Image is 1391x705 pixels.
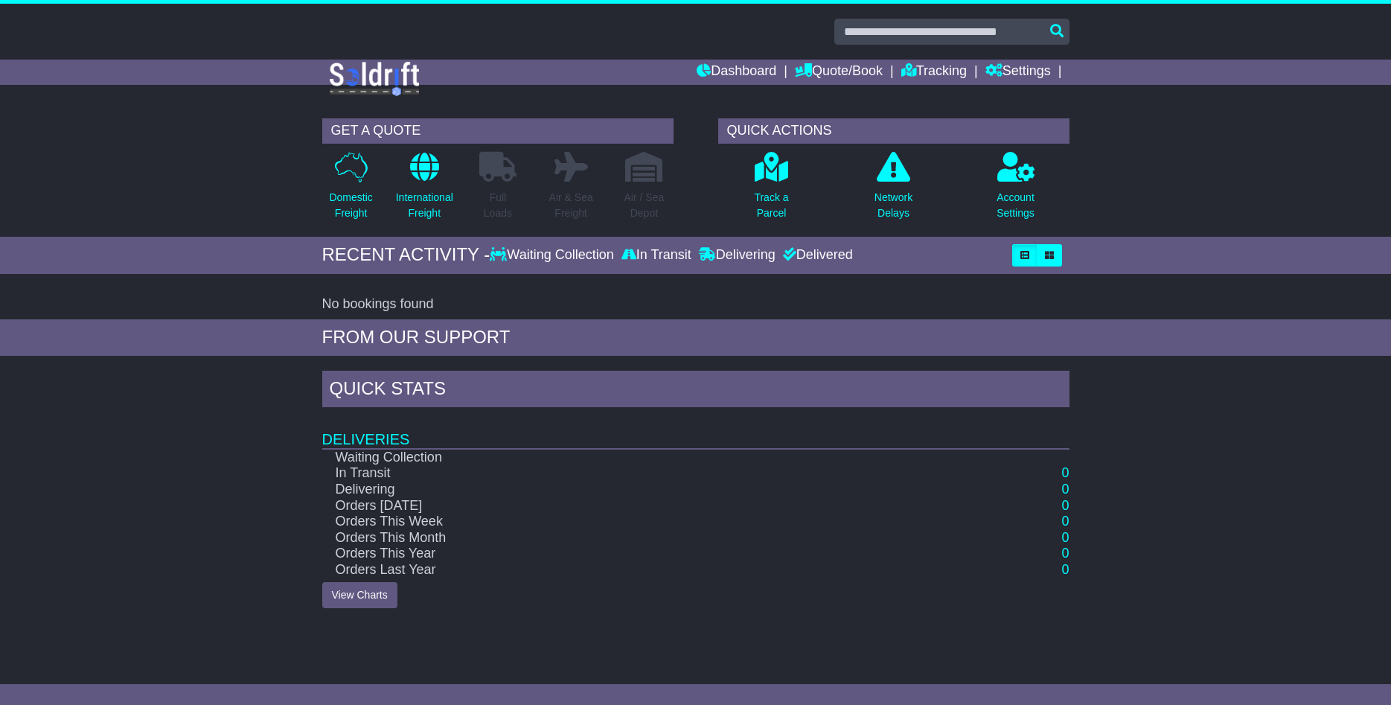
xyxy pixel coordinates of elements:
div: GET A QUOTE [322,118,674,144]
p: Network Delays [874,190,912,221]
a: 0 [1061,530,1069,545]
p: Domestic Freight [329,190,372,221]
a: AccountSettings [996,151,1035,229]
div: Quick Stats [322,371,1069,411]
p: Track a Parcel [754,190,788,221]
p: Air / Sea Depot [624,190,665,221]
a: DomesticFreight [328,151,373,229]
a: Dashboard [697,60,776,85]
td: Orders This Week [322,514,962,530]
td: Orders This Year [322,546,962,562]
div: Waiting Collection [490,247,617,264]
p: Account Settings [997,190,1035,221]
div: No bookings found [322,296,1069,313]
p: Air & Sea Freight [549,190,593,221]
p: Full Loads [479,190,517,221]
td: Delivering [322,482,962,498]
td: Orders Last Year [322,562,962,578]
td: Orders [DATE] [322,498,962,514]
a: NetworkDelays [874,151,913,229]
div: In Transit [618,247,695,264]
a: InternationalFreight [395,151,454,229]
div: Delivered [779,247,853,264]
a: Settings [985,60,1051,85]
a: Quote/Book [795,60,883,85]
td: Orders This Month [322,530,962,546]
div: RECENT ACTIVITY - [322,244,490,266]
td: Waiting Collection [322,449,962,466]
td: In Transit [322,465,962,482]
a: 0 [1061,562,1069,577]
a: 0 [1061,498,1069,513]
a: 0 [1061,482,1069,497]
div: FROM OUR SUPPORT [322,327,1069,348]
p: International Freight [396,190,453,221]
a: Tracking [901,60,967,85]
div: Delivering [695,247,779,264]
div: QUICK ACTIONS [718,118,1069,144]
td: Deliveries [322,411,1069,449]
a: View Charts [322,582,397,608]
a: 0 [1061,465,1069,480]
a: Track aParcel [753,151,789,229]
a: 0 [1061,546,1069,561]
a: 0 [1061,514,1069,529]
